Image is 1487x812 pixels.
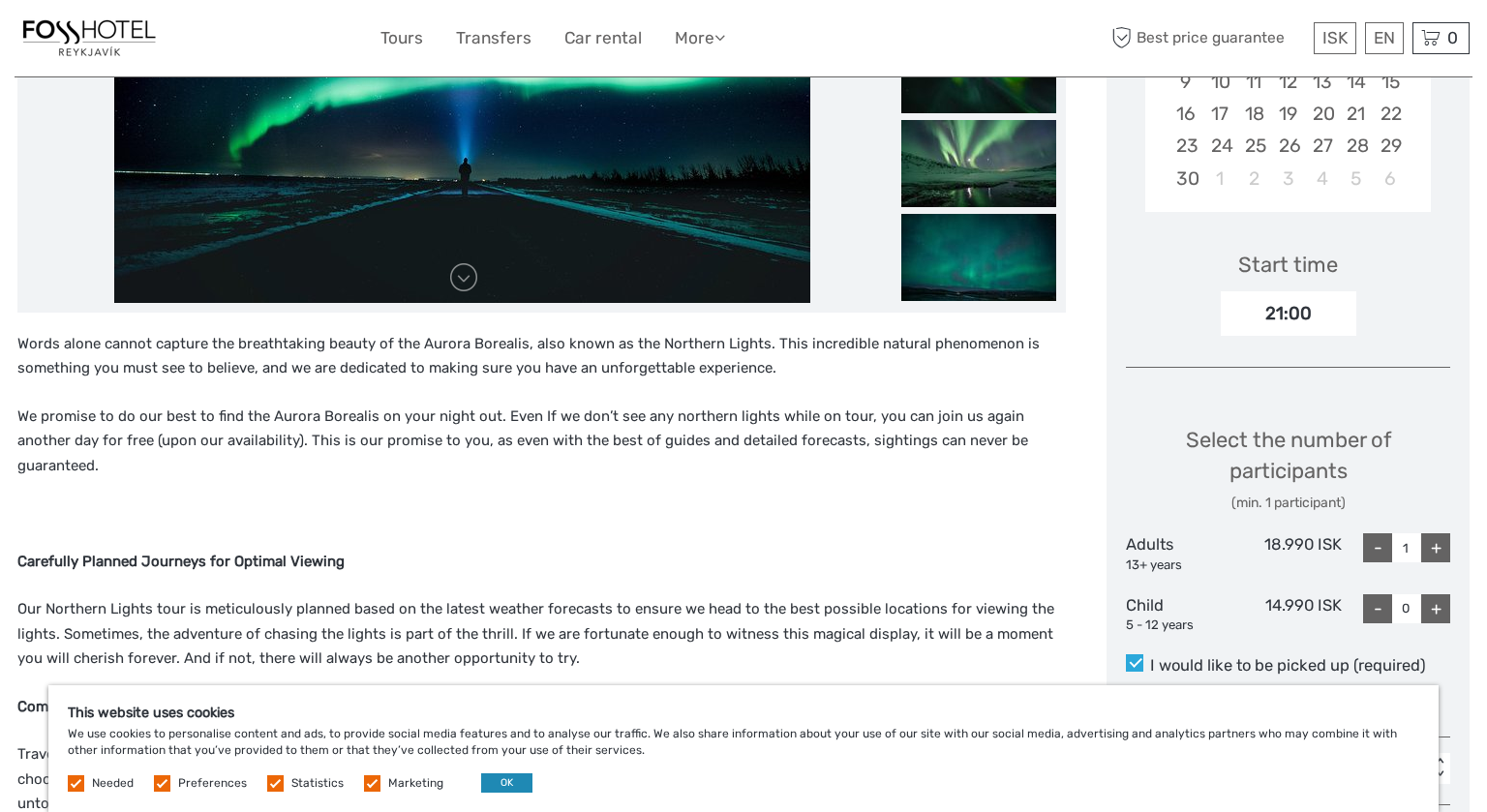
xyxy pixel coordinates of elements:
div: Choose Saturday, December 6th, 2025 [1373,163,1407,195]
div: Choose Monday, November 24th, 2025 [1203,130,1237,162]
div: Choose Friday, November 14th, 2025 [1339,66,1373,98]
div: Choose Thursday, December 4th, 2025 [1305,163,1339,195]
div: - [1363,533,1392,562]
div: 14.990 ISK [1234,594,1343,635]
img: 915ebd864ea0428684ea00c7094f36d7_slider_thumbnail.jpg [901,214,1056,301]
div: Choose Wednesday, November 26th, 2025 [1271,130,1305,162]
div: We use cookies to personalise content and ads, to provide social media features and to analyse ou... [48,685,1439,812]
div: Choose Monday, November 17th, 2025 [1203,98,1237,130]
div: Choose Thursday, November 13th, 2025 [1305,66,1339,98]
div: Choose Saturday, November 29th, 2025 [1373,130,1407,162]
strong: Carefully Planned Journeys for Optimal Viewing [17,553,345,570]
div: Start time [1238,250,1338,280]
span: ISK [1322,28,1348,47]
label: Needed [92,775,134,792]
div: Choose Monday, November 10th, 2025 [1203,66,1237,98]
div: Choose Tuesday, November 11th, 2025 [1237,66,1271,98]
div: Choose Saturday, November 15th, 2025 [1373,66,1407,98]
div: Choose Monday, December 1st, 2025 [1203,163,1237,195]
div: Choose Tuesday, November 18th, 2025 [1237,98,1271,130]
div: Choose Sunday, November 30th, 2025 [1168,163,1202,195]
div: Choose Friday, November 21st, 2025 [1339,98,1373,130]
div: 21:00 [1221,291,1356,336]
div: Choose Tuesday, November 25th, 2025 [1237,130,1271,162]
button: Open LiveChat chat widget [223,30,246,53]
label: Preferences [178,775,247,792]
div: month 2025-11 [1151,2,1424,195]
label: I would like to be picked up (required) [1126,654,1450,677]
div: Choose Saturday, November 22nd, 2025 [1373,98,1407,130]
img: 2029fcbb51f347a5b6e6920e1f9c3fc5_slider_thumbnail.jpg [901,120,1056,207]
div: EN [1365,22,1404,54]
div: 5 - 12 years [1126,617,1234,635]
div: Choose Sunday, November 9th, 2025 [1168,66,1202,98]
div: + [1421,533,1450,562]
a: Transfers [456,24,531,52]
span: 0 [1444,28,1461,47]
label: Statistics [291,775,344,792]
div: Choose Wednesday, November 12th, 2025 [1271,66,1305,98]
strong: Comfort and Warmth on Your Journey [17,698,278,715]
div: Choose Thursday, November 20th, 2025 [1305,98,1339,130]
p: Our Northern Lights tour is meticulously planned based on the latest weather forecasts to ensure ... [17,597,1066,672]
div: Choose Wednesday, December 3rd, 2025 [1271,163,1305,195]
div: + [1421,594,1450,623]
div: Choose Thursday, November 27th, 2025 [1305,130,1339,162]
div: Choose Sunday, November 23rd, 2025 [1168,130,1202,162]
a: Tours [380,24,423,52]
div: 13+ years [1126,556,1234,575]
h5: This website uses cookies [68,705,1419,721]
div: Choose Friday, December 5th, 2025 [1339,163,1373,195]
div: 18.990 ISK [1234,533,1343,574]
img: 1357-20722262-a0dc-4fd2-8fc5-b62df901d176_logo_small.jpg [17,15,161,62]
div: Adults [1126,533,1234,574]
div: - [1363,594,1392,623]
div: Choose Friday, November 28th, 2025 [1339,130,1373,162]
div: Choose Tuesday, December 2nd, 2025 [1237,163,1271,195]
button: OK [481,773,532,793]
p: We promise to do our best to find the Aurora Borealis on your night out. Even If we don’t see any... [17,405,1066,479]
span: Best price guarantee [1107,22,1309,54]
div: Choose Wednesday, November 19th, 2025 [1271,98,1305,130]
div: Child [1126,594,1234,635]
p: Words alone cannot capture the breathtaking beauty of the Aurora Borealis, also known as the Nort... [17,332,1066,381]
a: More [675,24,725,52]
div: Select the number of participants [1126,425,1450,513]
p: We're away right now. Please check back later! [27,34,219,49]
div: (min. 1 participant) [1126,494,1450,513]
label: Marketing [388,775,443,792]
a: Car rental [564,24,642,52]
div: < > [1432,758,1448,778]
div: Choose Sunday, November 16th, 2025 [1168,98,1202,130]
